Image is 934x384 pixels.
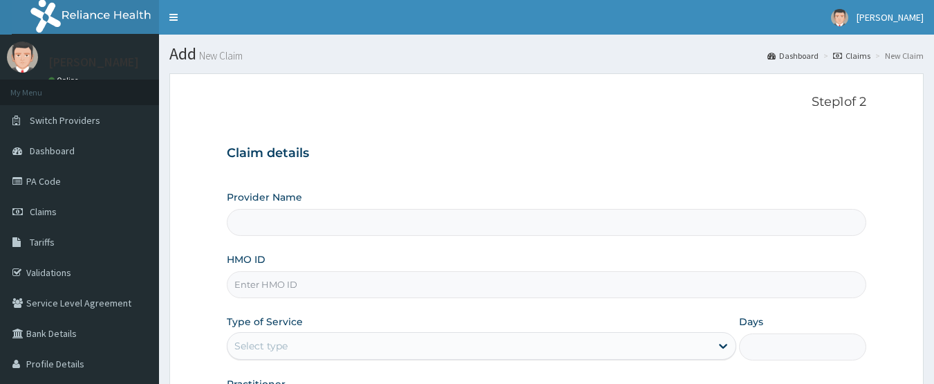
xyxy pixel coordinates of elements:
[227,95,867,110] p: Step 1 of 2
[227,190,302,204] label: Provider Name
[833,50,870,62] a: Claims
[234,339,288,353] div: Select type
[30,236,55,248] span: Tariffs
[48,56,139,68] p: [PERSON_NAME]
[739,315,763,329] label: Days
[227,253,265,266] label: HMO ID
[831,9,848,26] img: User Image
[227,271,867,298] input: Enter HMO ID
[196,51,243,61] small: New Claim
[227,315,303,329] label: Type of Service
[227,146,867,161] h3: Claim details
[48,75,82,85] a: Online
[169,45,924,63] h1: Add
[30,205,57,218] span: Claims
[7,42,38,73] img: User Image
[767,50,819,62] a: Dashboard
[872,50,924,62] li: New Claim
[30,114,100,127] span: Switch Providers
[857,11,924,24] span: [PERSON_NAME]
[30,145,75,157] span: Dashboard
